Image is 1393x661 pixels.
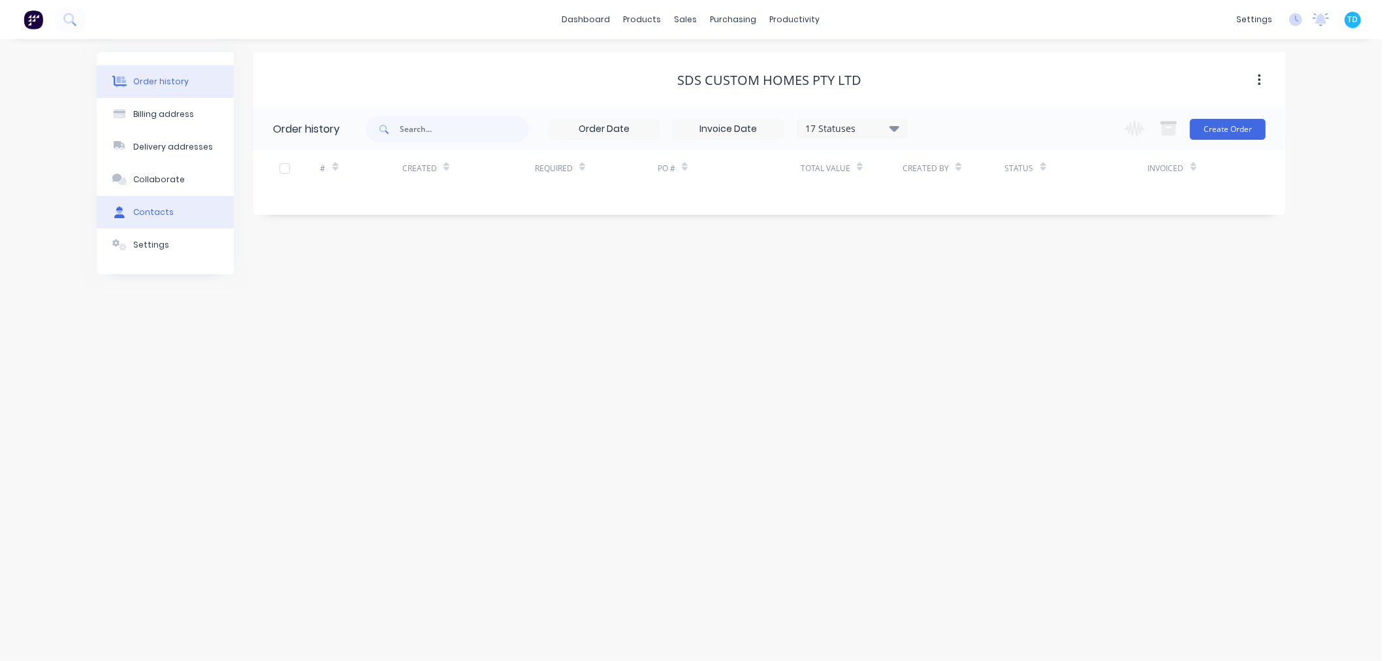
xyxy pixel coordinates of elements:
[133,76,189,88] div: Order history
[658,163,675,174] div: PO #
[673,120,783,139] input: Invoice Date
[549,120,659,139] input: Order Date
[1148,163,1184,174] div: Invoiced
[133,239,169,251] div: Settings
[903,163,949,174] div: Created By
[797,121,907,136] div: 17 Statuses
[903,150,1004,186] div: Created By
[556,10,617,29] a: dashboard
[97,131,234,163] button: Delivery addresses
[1005,163,1034,174] div: Status
[97,196,234,229] button: Contacts
[801,163,850,174] div: Total Value
[133,206,174,218] div: Contacts
[97,229,234,261] button: Settings
[535,150,658,186] div: Required
[801,150,903,186] div: Total Value
[97,98,234,131] button: Billing address
[97,65,234,98] button: Order history
[133,141,213,153] div: Delivery addresses
[668,10,704,29] div: sales
[133,108,194,120] div: Billing address
[402,150,535,186] div: Created
[617,10,668,29] div: products
[677,73,861,88] div: SDS Custom Homes Pty Ltd
[1348,14,1358,25] span: TD
[1190,119,1266,140] button: Create Order
[402,163,437,174] div: Created
[1005,150,1148,186] div: Status
[24,10,43,29] img: Factory
[400,116,529,142] input: Search...
[321,163,326,174] div: #
[97,163,234,196] button: Collaborate
[658,150,801,186] div: PO #
[321,150,402,186] div: #
[273,121,340,137] div: Order history
[535,163,573,174] div: Required
[1148,150,1230,186] div: Invoiced
[763,10,827,29] div: productivity
[133,174,185,185] div: Collaborate
[704,10,763,29] div: purchasing
[1230,10,1279,29] div: settings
